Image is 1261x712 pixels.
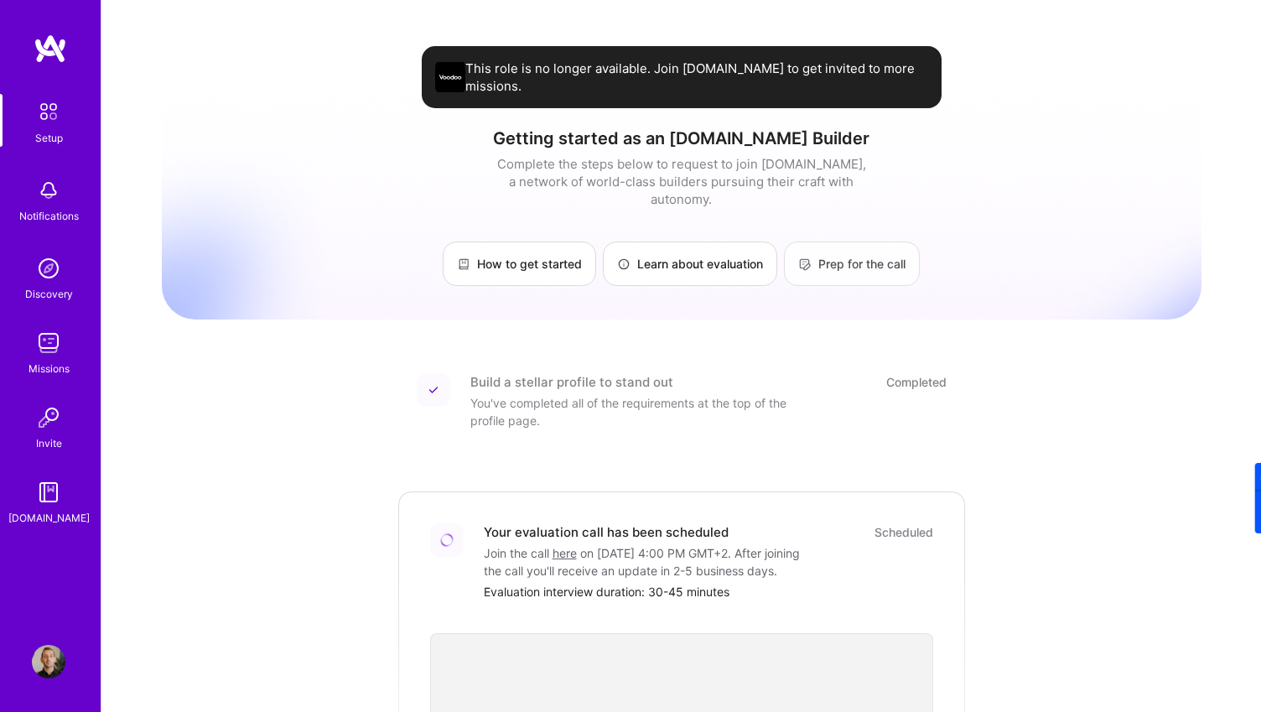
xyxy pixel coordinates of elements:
[25,285,73,303] div: Discovery
[36,434,62,452] div: Invite
[32,476,65,509] img: guide book
[874,523,933,541] div: Scheduled
[32,174,65,207] img: bell
[35,129,63,147] div: Setup
[784,242,920,286] a: Prep for the call
[32,645,65,678] img: User Avatar
[19,207,79,225] div: Notifications
[617,257,630,271] img: Learn about evaluation
[470,373,673,391] div: Build a stellar profile to stand out
[32,326,65,360] img: teamwork
[886,373,947,391] div: Completed
[162,128,1201,148] h1: Getting started as an [DOMAIN_NAME] Builder
[457,257,470,271] img: How to get started
[28,645,70,678] a: User Avatar
[8,509,90,527] div: [DOMAIN_NAME]
[32,252,65,285] img: discovery
[443,242,596,286] a: How to get started
[34,34,67,64] img: logo
[553,546,577,560] a: here
[31,94,66,129] img: setup
[428,385,438,395] img: Completed
[493,155,870,208] div: Complete the steps below to request to join [DOMAIN_NAME], a network of world-class builders purs...
[484,583,933,600] div: Evaluation interview duration: 30-45 minutes
[470,394,806,429] div: You've completed all of the requirements at the top of the profile page.
[435,62,465,92] img: Company Logo
[29,360,70,377] div: Missions
[465,60,928,95] span: This role is no longer available. Join [DOMAIN_NAME] to get invited to more missions.
[603,242,777,286] a: Learn about evaluation
[437,531,456,550] img: Loading
[32,401,65,434] img: Invite
[484,544,819,579] div: Join the call on [DATE] 4:00 PM GMT+2 . After joining the call you'll receive an update in 2-5 bu...
[798,257,812,271] img: Prep for the call
[484,523,729,541] div: Your evaluation call has been scheduled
